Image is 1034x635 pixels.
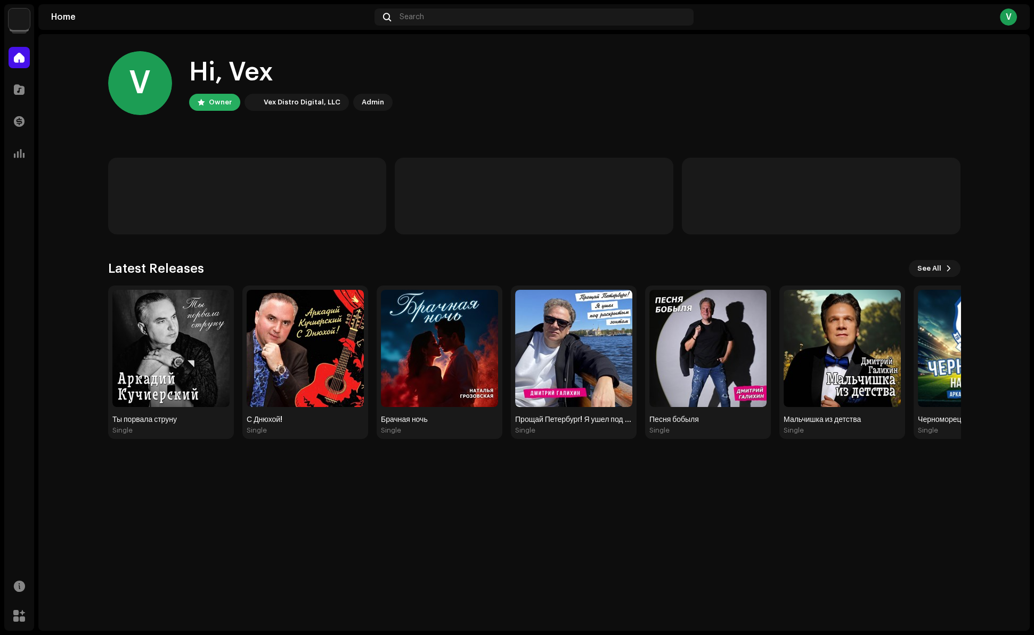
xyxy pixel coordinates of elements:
[247,290,364,407] img: 52568d4f-9928-4cdb-9d47-49bfe54ff0fe
[381,416,498,424] div: Брачная ночь
[381,426,401,435] div: Single
[189,55,393,89] div: Hi, Vex
[917,258,941,279] span: See All
[112,426,133,435] div: Single
[649,416,767,424] div: Песня бобыля
[381,290,498,407] img: 7532890b-a85c-4c0b-b46b-aad1f3d46a0d
[112,416,230,424] div: Ты порвала струну
[247,416,364,424] div: С Днюхой!
[108,51,172,115] div: V
[264,96,340,109] div: Vex Distro Digital, LLC
[108,260,204,277] h3: Latest Releases
[1000,9,1017,26] div: V
[515,426,535,435] div: Single
[918,426,938,435] div: Single
[515,416,632,424] div: Прощай Петербург! Я ушел под раскрытым зонтом
[247,96,259,109] img: 4f352ab7-c6b2-4ec4-b97a-09ea22bd155f
[515,290,632,407] img: 7cd1e7f8-cf55-4220-a8d3-0c9c94aa5763
[209,96,232,109] div: Owner
[649,290,767,407] img: afdcc64f-cfd9-4bd2-89e6-b2db7952d30f
[649,426,670,435] div: Single
[909,260,960,277] button: See All
[51,13,370,21] div: Home
[784,426,804,435] div: Single
[112,290,230,407] img: 68d42638-f6c0-46c5-b583-5e82d3d84b8b
[362,96,384,109] div: Admin
[784,290,901,407] img: 383f4f73-d6bc-4781-83c8-ffd6090099a9
[247,426,267,435] div: Single
[400,13,424,21] span: Search
[9,9,30,30] img: 4f352ab7-c6b2-4ec4-b97a-09ea22bd155f
[784,416,901,424] div: Мальчишка из детства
